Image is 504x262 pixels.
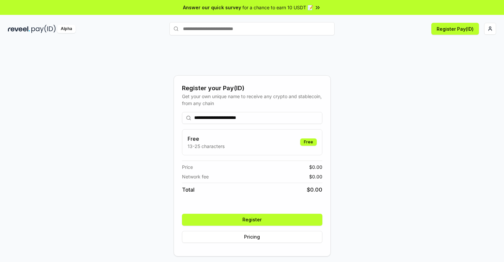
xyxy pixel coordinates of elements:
[188,135,225,143] h3: Free
[182,93,322,107] div: Get your own unique name to receive any crypto and stablecoin, from any chain
[309,173,322,180] span: $ 0.00
[242,4,313,11] span: for a chance to earn 10 USDT 📝
[182,164,193,170] span: Price
[8,25,30,33] img: reveel_dark
[307,186,322,194] span: $ 0.00
[182,231,322,243] button: Pricing
[182,173,209,180] span: Network fee
[182,214,322,226] button: Register
[31,25,56,33] img: pay_id
[300,138,317,146] div: Free
[188,143,225,150] p: 13-25 characters
[182,84,322,93] div: Register your Pay(ID)
[431,23,479,35] button: Register Pay(ID)
[183,4,241,11] span: Answer our quick survey
[57,25,76,33] div: Alpha
[309,164,322,170] span: $ 0.00
[182,186,195,194] span: Total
